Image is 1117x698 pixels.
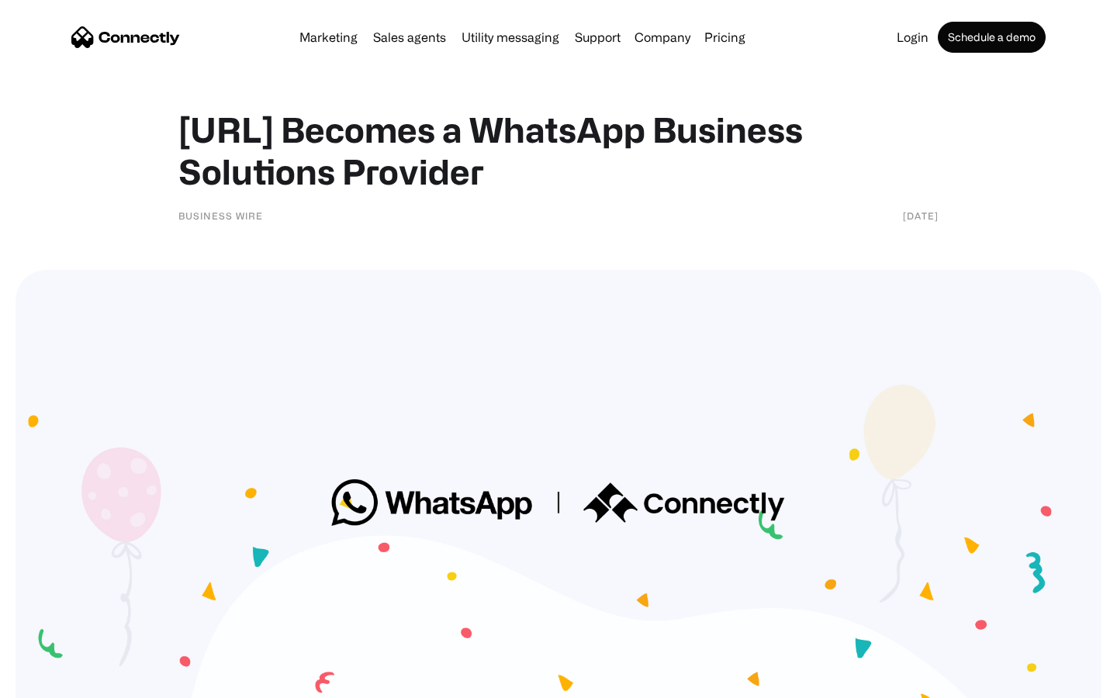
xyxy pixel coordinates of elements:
div: Company [635,26,690,48]
a: Sales agents [367,31,452,43]
a: Schedule a demo [938,22,1046,53]
a: Login [890,31,935,43]
a: Support [569,31,627,43]
a: Marketing [293,31,364,43]
a: Utility messaging [455,31,565,43]
div: [DATE] [903,208,939,223]
a: Pricing [698,31,752,43]
div: Business Wire [178,208,263,223]
h1: [URL] Becomes a WhatsApp Business Solutions Provider [178,109,939,192]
